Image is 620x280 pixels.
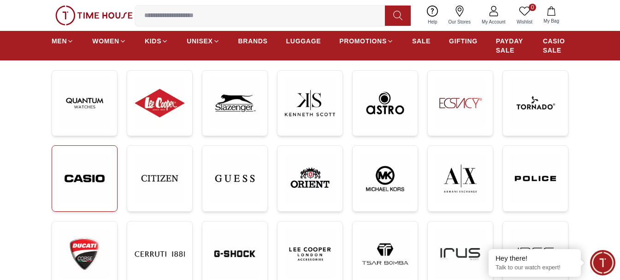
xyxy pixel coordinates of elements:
span: MEN [52,36,67,46]
a: LUGGAGE [286,33,321,49]
img: ... [210,229,260,279]
img: ... [510,153,561,204]
div: Chat Widget [590,250,615,275]
img: ... [360,229,410,279]
img: ... [59,153,110,204]
a: BRANDS [238,33,268,49]
button: My Bag [538,5,565,26]
span: SALE [412,36,431,46]
img: ... [59,229,110,280]
img: ... [210,78,260,128]
img: ... [285,229,335,279]
a: SALE [412,33,431,49]
span: Our Stores [445,18,474,25]
img: ... [59,78,110,128]
img: ... [135,78,185,128]
img: ... [210,153,260,204]
img: ... [135,153,185,203]
img: ... [360,78,410,128]
span: WOMEN [92,36,119,46]
a: WOMEN [92,33,126,49]
img: ... [510,229,561,279]
img: ... [435,153,485,204]
span: GIFTING [449,36,478,46]
img: ... [360,153,410,204]
span: Wishlist [513,18,536,25]
span: PROMOTIONS [339,36,387,46]
a: CASIO SALE [543,33,568,59]
a: PAYDAY SALE [496,33,525,59]
div: Hey there! [496,254,574,263]
img: ... [510,78,561,128]
a: PROMOTIONS [339,33,394,49]
span: BRANDS [238,36,268,46]
span: Help [424,18,441,25]
span: My Account [478,18,509,25]
span: KIDS [145,36,161,46]
a: GIFTING [449,33,478,49]
a: UNISEX [187,33,219,49]
span: PAYDAY SALE [496,36,525,55]
img: ... [435,78,485,128]
img: ... [55,6,133,25]
span: 0 [529,4,536,11]
a: MEN [52,33,74,49]
img: ... [135,229,185,279]
span: CASIO SALE [543,36,568,55]
a: Help [422,4,443,27]
span: UNISEX [187,36,213,46]
span: LUGGAGE [286,36,321,46]
img: ... [285,78,335,128]
img: ... [285,153,335,204]
a: KIDS [145,33,168,49]
img: ... [435,229,485,279]
a: Our Stores [443,4,476,27]
span: My Bag [540,18,563,24]
p: Talk to our watch expert! [496,264,574,272]
a: 0Wishlist [511,4,538,27]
